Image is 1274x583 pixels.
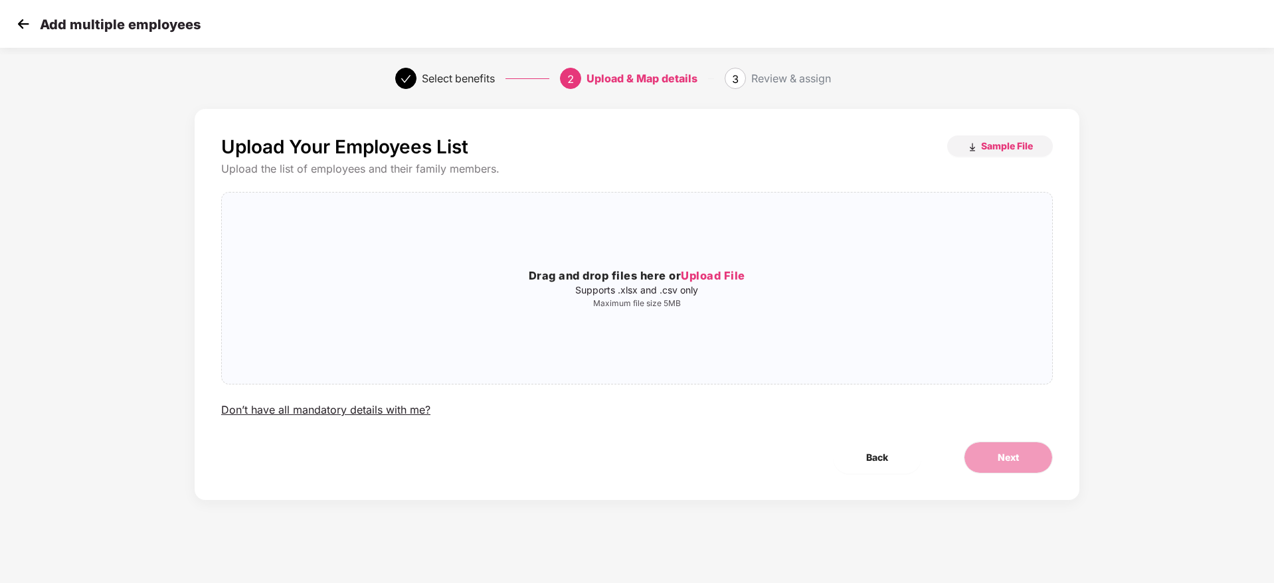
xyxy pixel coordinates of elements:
div: Upload the list of employees and their family members. [221,162,1053,176]
h3: Drag and drop files here or [222,268,1052,285]
button: Back [833,442,921,473]
span: Upload File [681,269,745,282]
div: Don’t have all mandatory details with me? [221,403,430,417]
button: Sample File [947,135,1053,157]
p: Maximum file size 5MB [222,298,1052,309]
span: 3 [732,72,739,86]
p: Add multiple employees [40,17,201,33]
span: 2 [567,72,574,86]
p: Supports .xlsx and .csv only [222,285,1052,295]
button: Next [964,442,1053,473]
div: Select benefits [422,68,495,89]
p: Upload Your Employees List [221,135,468,158]
img: svg+xml;base64,PHN2ZyB4bWxucz0iaHR0cDovL3d3dy53My5vcmcvMjAwMC9zdmciIHdpZHRoPSIzMCIgaGVpZ2h0PSIzMC... [13,14,33,34]
span: Drag and drop files here orUpload FileSupports .xlsx and .csv onlyMaximum file size 5MB [222,193,1052,384]
span: Back [866,450,888,465]
span: Sample File [981,139,1033,152]
span: check [401,74,411,84]
div: Upload & Map details [587,68,697,89]
img: download_icon [967,142,978,153]
div: Review & assign [751,68,831,89]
